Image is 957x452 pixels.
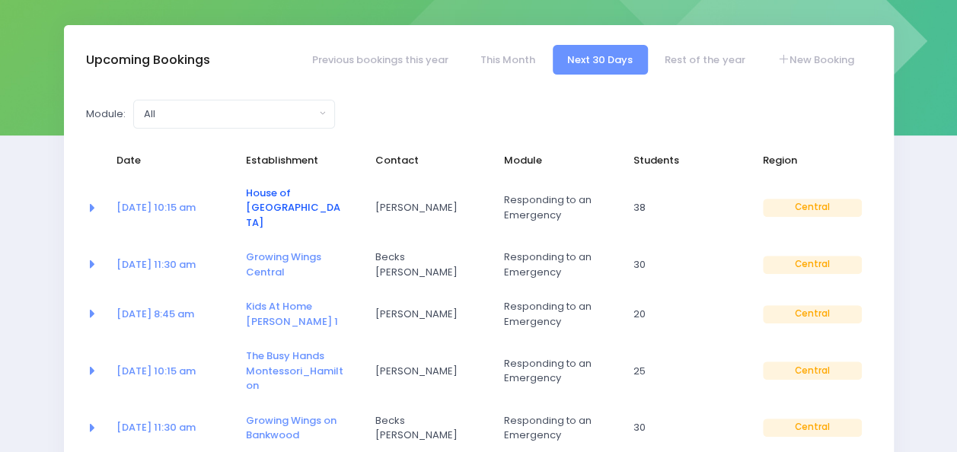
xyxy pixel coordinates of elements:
label: Module: [86,107,126,122]
a: New Booking [762,45,869,75]
a: [DATE] 11:30 am [116,257,196,272]
span: Becks [PERSON_NAME] [375,413,474,443]
a: [DATE] 10:15 am [116,364,196,378]
a: Next 30 Days [553,45,648,75]
span: Module [504,153,603,168]
span: Responding to an Emergency [504,413,603,443]
td: <a href="https://app.stjis.org.nz/establishments/201016" class="font-weight-bold">The Busy Hands ... [236,339,365,403]
span: 38 [633,200,732,215]
span: Central [763,305,862,323]
td: <a href="https://app.stjis.org.nz/establishments/209100" class="font-weight-bold">House of Wonder... [236,176,365,240]
td: <a href="https://app.stjis.org.nz/bookings/523840" class="font-weight-bold">24 Sep at 10:15 am</a> [107,176,236,240]
span: Central [763,199,862,217]
td: Central [753,339,872,403]
span: Central [763,419,862,437]
h3: Upcoming Bookings [86,53,210,68]
span: [PERSON_NAME] [375,200,474,215]
td: Central [753,240,872,289]
span: Contact [375,153,474,168]
a: [DATE] 8:45 am [116,307,194,321]
td: <a href="https://app.stjis.org.nz/bookings/523828" class="font-weight-bold">25 Sep at 10:15 am</a> [107,339,236,403]
span: Responding to an Emergency [504,356,603,386]
td: 30 [624,240,753,289]
a: House of [GEOGRAPHIC_DATA] [246,186,340,230]
span: Students [633,153,732,168]
td: Becks Crabb [365,240,494,289]
td: <a href="https://app.stjis.org.nz/bookings/523831" class="font-weight-bold">25 Sep at 8:45 am</a> [107,289,236,339]
span: Becks [PERSON_NAME] [375,250,474,279]
td: Central [753,176,872,240]
td: Responding to an Emergency [494,289,624,339]
span: Date [116,153,215,168]
td: Responding to an Emergency [494,339,624,403]
button: All [133,100,335,129]
a: Kids At Home [PERSON_NAME] 1 [246,299,338,329]
span: 25 [633,364,732,379]
td: <a href="https://app.stjis.org.nz/establishments/207904" class="font-weight-bold">Kids At Home Ha... [236,289,365,339]
span: Region [763,153,862,168]
td: Responding to an Emergency [494,240,624,289]
td: Central [753,289,872,339]
a: Rest of the year [650,45,760,75]
span: Central [763,361,862,380]
span: 30 [633,420,732,435]
a: [DATE] 10:15 am [116,200,196,215]
span: Responding to an Emergency [504,299,603,329]
td: Linda Mataiti [365,289,494,339]
a: Previous bookings this year [297,45,463,75]
a: [DATE] 11:30 am [116,420,196,434]
span: Responding to an Emergency [504,250,603,279]
span: 20 [633,307,732,322]
td: Nicola Duthie [365,176,494,240]
div: All [144,107,315,122]
td: 25 [624,339,753,403]
span: 30 [633,257,732,272]
span: [PERSON_NAME] [375,307,474,322]
span: Central [763,256,862,274]
a: Growing Wings Central [246,250,321,279]
td: 38 [624,176,753,240]
a: The Busy Hands Montessori_Hamilton [246,349,343,393]
span: Establishment [246,153,345,168]
span: [PERSON_NAME] [375,364,474,379]
a: Growing Wings on Bankwood [246,413,337,443]
td: Responding to an Emergency [494,176,624,240]
td: 20 [624,289,753,339]
span: Responding to an Emergency [504,193,603,222]
a: This Month [465,45,550,75]
td: <a href="https://app.stjis.org.nz/establishments/209101" class="font-weight-bold">Growing Wings C... [236,240,365,289]
td: <a href="https://app.stjis.org.nz/bookings/523845" class="font-weight-bold">24 Sep at 11:30 am</a> [107,240,236,289]
td: Mizra Abdeen [365,339,494,403]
